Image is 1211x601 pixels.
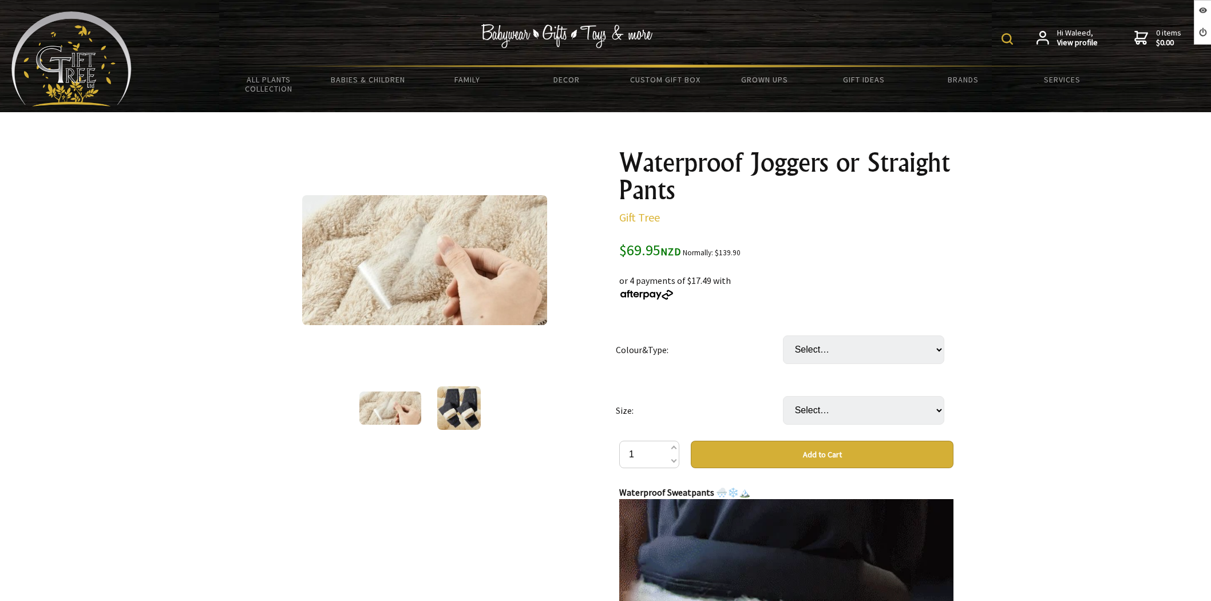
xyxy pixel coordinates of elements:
[517,68,616,92] a: Decor
[481,24,652,48] img: Babywear - Gifts - Toys & more
[1134,28,1181,48] a: 0 items$0.00
[1057,38,1098,48] strong: View profile
[619,487,750,498] strong: Waterproof Sweatpants 🌨️❄️🏔️
[359,392,421,425] img: Waterproof Joggers or Straight Pants
[683,248,741,258] small: Normally: $139.90
[318,68,417,92] a: Babies & Children
[619,260,953,301] div: or 4 payments of $17.49 with
[616,319,783,380] td: Colour&Type:
[1156,27,1181,48] span: 0 items
[1036,28,1098,48] a: Hi Waleed,View profile
[11,11,132,106] img: Babyware - Gifts - Toys and more...
[814,68,913,92] a: Gift Ideas
[691,441,953,468] button: Add to Cart
[660,245,681,258] span: NZD
[1013,68,1112,92] a: Services
[1002,33,1013,45] img: product search
[219,68,318,101] a: All Plants Collection
[418,68,517,92] a: Family
[619,290,674,300] img: Afterpay
[616,380,783,441] td: Size:
[913,68,1012,92] a: Brands
[302,195,547,325] img: Waterproof Joggers or Straight Pants
[715,68,814,92] a: Grown Ups
[616,68,715,92] a: Custom Gift Box
[1156,38,1181,48] strong: $0.00
[437,386,481,430] img: Waterproof Joggers or Straight Pants
[619,210,660,224] a: Gift Tree
[619,240,681,259] span: $69.95
[619,149,953,204] h1: Waterproof Joggers or Straight Pants
[1057,28,1098,48] span: Hi Waleed,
